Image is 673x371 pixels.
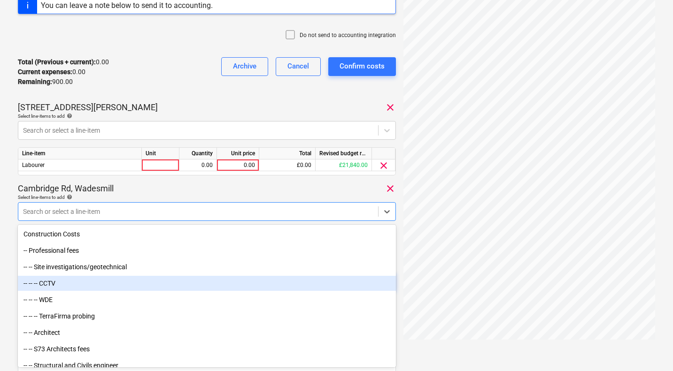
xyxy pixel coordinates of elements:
[18,78,52,85] strong: Remaining :
[221,159,255,171] div: 0.00
[18,243,396,258] div: -- Professional fees
[385,102,396,113] span: clear
[18,259,396,274] div: -- -- Site investigations/geotechnical
[18,113,396,119] div: Select line-items to add
[65,113,72,119] span: help
[18,58,96,66] strong: Total (Previous + current) :
[217,148,259,159] div: Unit price
[378,160,389,171] span: clear
[142,148,179,159] div: Unit
[22,162,45,168] span: Labourer
[18,194,396,200] div: Select line-items to add
[259,148,316,159] div: Total
[18,183,114,194] p: Cambridge Rd, Wadesmill
[18,325,396,340] div: -- -- Architect
[328,57,396,76] button: Confirm costs
[65,194,72,200] span: help
[41,1,213,10] div: You can leave a note below to send it to accounting.
[18,227,396,242] div: Construction Costs
[340,60,385,72] div: Confirm costs
[259,159,316,171] div: £0.00
[626,326,673,371] iframe: Chat Widget
[18,309,396,324] div: -- -- -- TerraFirma probing
[316,159,372,171] div: £21,840.00
[316,148,372,159] div: Revised budget remaining
[18,57,109,67] p: 0.00
[221,57,268,76] button: Archive
[18,292,396,307] div: -- -- -- WDE
[287,60,309,72] div: Cancel
[18,148,142,159] div: Line-item
[18,77,73,87] p: 900.00
[18,68,72,76] strong: Current expenses :
[276,57,321,76] button: Cancel
[183,159,213,171] div: 0.00
[300,31,396,39] p: Do not send to accounting integration
[233,60,256,72] div: Archive
[18,341,396,356] div: -- -- S73 Architects fees
[179,148,217,159] div: Quantity
[18,276,396,291] div: -- -- -- CCTV
[18,67,85,77] p: 0.00
[385,183,396,194] span: clear
[18,102,158,113] p: [STREET_ADDRESS][PERSON_NAME]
